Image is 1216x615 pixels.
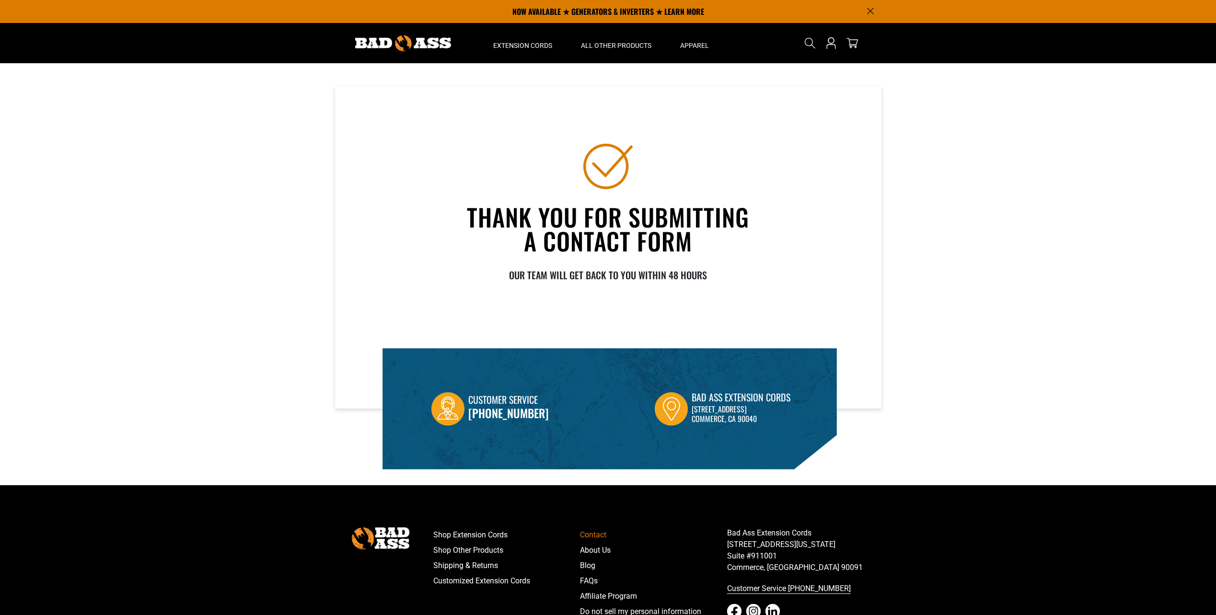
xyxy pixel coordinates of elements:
[463,201,753,256] h3: THANK YOU FOR SUBMITTING A CONTACT FORM
[580,543,727,558] a: About Us
[580,589,727,604] a: Affiliate Program
[433,527,580,543] a: Shop Extension Cords
[581,41,651,50] span: All Other Products
[493,41,552,50] span: Extension Cords
[727,527,874,573] p: Bad Ass Extension Cords [STREET_ADDRESS][US_STATE] Suite #911001 Commerce, [GEOGRAPHIC_DATA] 90091
[352,527,409,549] img: Bad Ass Extension Cords
[463,268,753,282] div: OUR TEAM WILL GET BACK TO YOU WITHIN 48 HOURS
[567,23,666,63] summary: All Other Products
[433,543,580,558] a: Shop Other Products
[580,558,727,573] a: Blog
[468,404,549,421] a: [PHONE_NUMBER]
[479,23,567,63] summary: Extension Cords
[580,527,727,543] a: Contact
[727,581,874,596] a: Customer Service [PHONE_NUMBER]
[802,35,818,51] summary: Search
[433,558,580,573] a: Shipping & Returns
[355,35,451,51] img: Bad Ass Extension Cords
[468,392,549,408] div: Customer Service
[433,573,580,589] a: Customized Extension Cords
[692,390,790,404] div: Bad Ass Extension Cords
[666,23,723,63] summary: Apparel
[692,404,790,423] p: [STREET_ADDRESS] Commerce, CA 90040
[580,573,727,589] a: FAQs
[680,41,709,50] span: Apparel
